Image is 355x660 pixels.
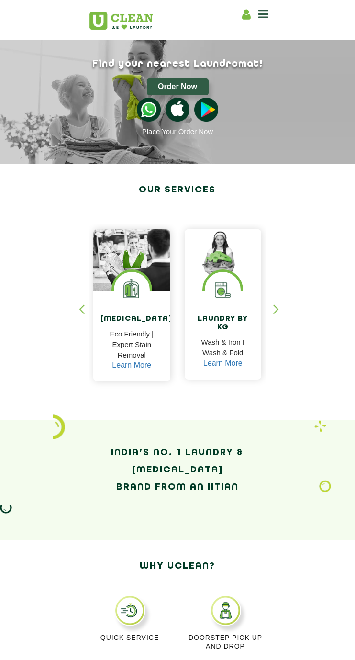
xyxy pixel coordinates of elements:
[100,329,163,360] p: Eco Friendly | Expert Stain Removal
[114,595,145,626] img: QUICK_SERVICE_11zon.webp
[203,359,243,368] a: Learn More
[205,272,241,308] img: laundry washing machine
[314,420,326,432] img: Laundry wash and iron
[194,98,218,122] img: playstoreicon.png
[137,98,161,122] img: whatsappicon.png
[210,595,241,626] img: DOORSTEP_PICK_UP_AND_DROP_11zon.webp
[82,58,273,69] h1: Find your nearest Laundromat!
[166,98,189,122] img: apple-icon.png
[114,272,150,308] img: Laundry Services near me
[142,127,213,135] a: Place Your Order Now
[93,229,170,291] img: Drycleaners near me
[89,181,266,199] h2: Our Services
[53,414,65,439] img: icon_2.png
[319,480,331,492] img: Laundry
[147,78,209,95] button: Order Now
[89,444,266,496] h2: India’s No. 1 Laundry & [MEDICAL_DATA] Brand from an IITian
[89,558,266,575] h2: Why Uclean?
[192,315,255,332] h4: Laundry by Kg
[192,337,255,358] p: Wash & Iron I Wash & Fold
[100,315,163,324] h4: [MEDICAL_DATA]
[185,229,262,280] img: a girl with laundry basket
[112,361,151,369] a: Learn More
[89,12,153,30] img: UClean Laundry and Dry Cleaning
[89,633,170,642] p: Quick Service
[185,633,266,650] p: Doorstep Pick up and Drop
